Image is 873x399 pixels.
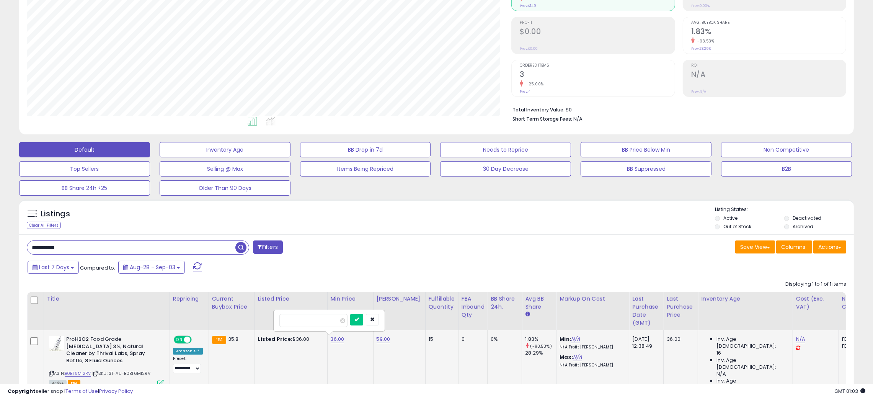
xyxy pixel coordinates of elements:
h2: N/A [691,70,846,80]
div: $36.00 [258,336,321,343]
span: Inv. Age [DEMOGRAPHIC_DATA]: [716,357,787,371]
small: Prev: N/A [691,89,706,94]
p: Listing States: [715,206,854,213]
button: Aug-28 - Sep-03 [118,261,185,274]
div: Avg BB Share [525,295,553,311]
a: 36.00 [331,335,344,343]
div: 36.00 [667,336,692,343]
a: N/A [796,335,805,343]
small: (-93.53%) [530,343,552,349]
span: Avg. Buybox Share [691,21,846,25]
label: Active [723,215,738,221]
span: ON [175,337,184,343]
button: Filters [253,240,283,254]
button: Last 7 Days [28,261,79,274]
button: Columns [776,240,812,253]
div: Preset: [173,356,203,373]
div: [DATE] 12:38:49 [632,336,658,350]
b: Listed Price: [258,335,293,343]
div: Inventory Age [701,295,789,303]
span: Inv. Age [DEMOGRAPHIC_DATA]: [716,378,787,391]
button: Needs to Reprice [440,142,571,157]
label: Archived [793,223,813,230]
span: Profit [520,21,674,25]
p: N/A Profit [PERSON_NAME] [560,363,623,368]
span: FBA [68,380,81,387]
small: Prev: 4 [520,89,530,94]
th: The percentage added to the cost of goods (COGS) that forms the calculator for Min & Max prices. [556,292,629,330]
span: 16 [716,350,721,356]
div: Title [47,295,166,303]
b: Total Inventory Value: [512,106,565,113]
div: FBA: 4 [842,336,867,343]
button: BB Drop in 7d [300,142,431,157]
span: ROI [691,64,846,68]
small: -93.53% [695,38,715,44]
div: Amazon AI * [173,348,203,355]
div: Last Purchase Price [667,295,695,319]
a: N/A [573,353,582,361]
button: Default [19,142,150,157]
strong: Copyright [8,388,36,395]
h2: 1.83% [691,27,846,38]
small: -25.00% [523,81,544,87]
div: FBM: 0 [842,343,867,350]
span: All listings currently available for purchase on Amazon [49,380,67,387]
a: 59.00 [377,335,390,343]
div: [PERSON_NAME] [377,295,422,303]
small: Prev: 0.00% [691,3,710,8]
a: N/A [571,335,580,343]
div: Min Price [331,295,370,303]
small: Prev: $149 [520,3,536,8]
div: 28.29% [525,350,556,356]
span: Last 7 Days [39,263,69,271]
div: Num of Comp. [842,295,870,311]
div: Fulfillable Quantity [429,295,455,311]
button: Actions [813,240,846,253]
div: 15 [429,336,452,343]
div: Last Purchase Date (GMT) [632,295,660,327]
div: FBA inbound Qty [462,295,485,319]
button: Selling @ Max [160,161,290,177]
small: Prev: 28.29% [691,46,711,51]
div: Current Buybox Price [212,295,251,311]
b: ProH2O2 Food Grade [MEDICAL_DATA] 3%, Natural Cleaner by Thrival Labs, Spray Bottle, 8 Fluid Ounces [66,336,159,366]
button: BB Price Below Min [581,142,711,157]
b: Max: [560,353,573,361]
span: Inv. Age [DEMOGRAPHIC_DATA]: [716,336,787,350]
span: Compared to: [80,264,115,271]
b: Short Term Storage Fees: [512,116,572,122]
img: 31yvcPY9UCL._SL40_.jpg [49,336,64,351]
div: 0 [462,336,482,343]
button: Save View [735,240,775,253]
small: FBA [212,336,226,344]
div: 1.83% [525,336,556,343]
div: seller snap | | [8,388,133,395]
span: Aug-28 - Sep-03 [130,263,175,271]
span: Columns [781,243,805,251]
span: OFF [191,337,203,343]
button: BB Suppressed [581,161,711,177]
div: Repricing [173,295,206,303]
button: 30 Day Decrease [440,161,571,177]
p: N/A Profit [PERSON_NAME] [560,345,623,350]
span: N/A [716,371,726,378]
b: Min: [560,335,571,343]
label: Out of Stock [723,223,751,230]
div: Displaying 1 to 1 of 1 items [785,281,846,288]
div: Cost (Exc. VAT) [796,295,835,311]
button: Top Sellers [19,161,150,177]
div: Clear All Filters [27,222,61,229]
li: $0 [512,105,840,114]
button: B2B [721,161,852,177]
h2: $0.00 [520,27,674,38]
button: BB Share 24h <25 [19,180,150,196]
h5: Listings [41,209,70,219]
small: Prev: $0.00 [520,46,538,51]
small: Avg BB Share. [525,311,530,318]
button: Older Than 90 Days [160,180,290,196]
a: Privacy Policy [99,388,133,395]
span: Ordered Items [520,64,674,68]
span: 2025-09-11 01:03 GMT [834,388,865,395]
div: BB Share 24h. [491,295,519,311]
